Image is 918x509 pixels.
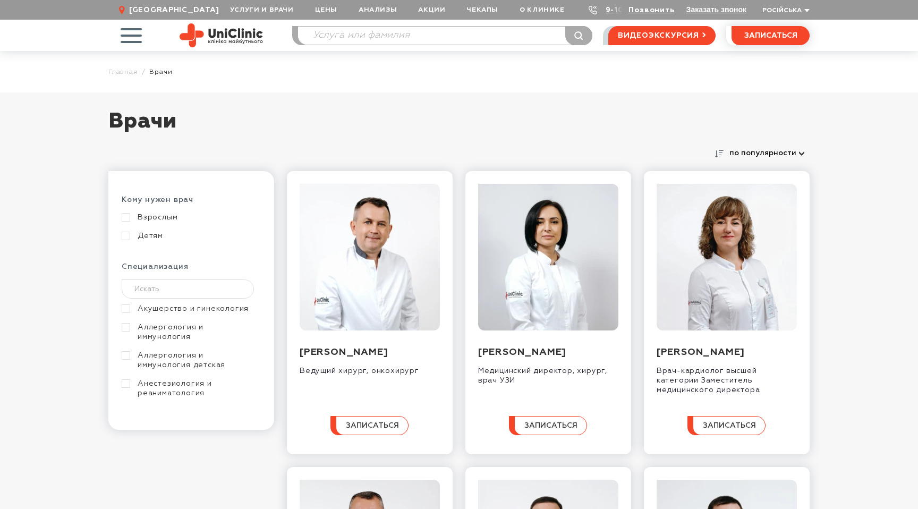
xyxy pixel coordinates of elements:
span: Російська [762,7,802,14]
a: Детям [122,231,258,241]
input: Искать [122,279,254,299]
a: Анестезиология и реаниматология [122,379,258,398]
button: по популярности [727,146,810,160]
button: Російська [760,7,810,15]
img: Site [180,23,263,47]
a: Позвонить [628,6,674,14]
button: записаться [687,416,766,435]
div: Кому нужен врач [122,195,261,213]
div: Медицинский директор, хирург, врач УЗИ [478,358,618,385]
a: [PERSON_NAME] [478,347,566,357]
a: видеоэкскурсия [608,26,716,45]
a: Главная [108,68,138,76]
button: записаться [732,26,810,45]
span: записаться [703,422,756,429]
img: Смирнова Дарья Александровна [478,184,618,330]
div: Врач-кардиолог высшей категории Заместитель медицинского директора [657,358,797,395]
button: записаться [330,416,409,435]
span: Врачи [149,68,172,76]
h1: Врачи [108,108,810,146]
div: Ведущий хирург, онкохирург [300,358,440,376]
a: Взрослым [122,213,258,222]
button: Заказать звонок [686,5,746,14]
input: Услуга или фамилия [298,27,592,45]
a: Аллергология и иммунология [122,323,258,342]
a: 9-103 [606,6,629,14]
a: Аллергология и иммунология детская [122,351,258,370]
img: Назарова Инна Леонидовна [657,184,797,330]
a: [PERSON_NAME] [300,347,388,357]
span: видеоэкскурсия [618,27,699,45]
div: Специализация [122,262,261,279]
span: записаться [744,32,797,39]
span: [GEOGRAPHIC_DATA] [129,5,219,15]
span: записаться [346,422,399,429]
button: записаться [509,416,587,435]
a: [PERSON_NAME] [657,347,745,357]
img: Захарчук Александр Валентинович [300,184,440,330]
span: записаться [524,422,577,429]
a: Акушерство и гинекология [122,304,258,313]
